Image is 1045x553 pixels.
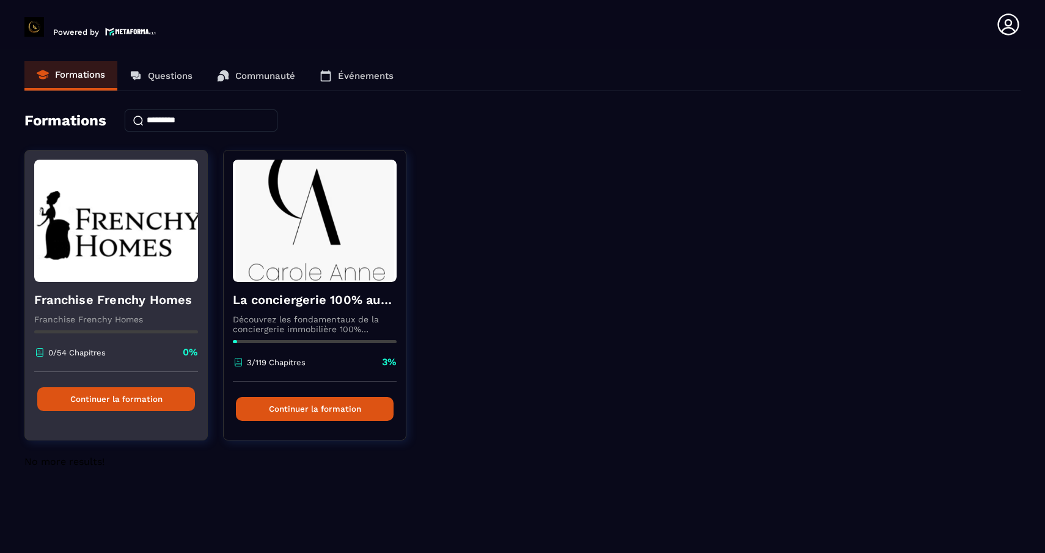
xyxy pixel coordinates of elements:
p: Powered by [53,28,99,37]
p: Découvrez les fondamentaux de la conciergerie immobilière 100% automatisée. Cette formation est c... [233,314,397,334]
img: logo-branding [24,17,44,37]
a: Formations [24,61,117,91]
a: Événements [307,61,406,91]
p: 3% [382,355,397,369]
p: Formations [55,69,105,80]
h4: Franchise Frenchy Homes [34,291,198,308]
img: formation-background [233,160,397,282]
a: Questions [117,61,205,91]
h4: Formations [24,112,106,129]
p: Questions [148,70,193,81]
p: 3/119 Chapitres [247,358,306,367]
button: Continuer la formation [236,397,394,421]
a: formation-backgroundLa conciergerie 100% automatiséeDécouvrez les fondamentaux de la conciergerie... [223,150,422,456]
button: Continuer la formation [37,387,195,411]
img: logo [105,26,156,37]
h4: La conciergerie 100% automatisée [233,291,397,308]
p: 0% [183,346,198,359]
p: Franchise Frenchy Homes [34,314,198,324]
p: 0/54 Chapitres [48,348,106,357]
img: formation-background [34,160,198,282]
p: Événements [338,70,394,81]
span: No more results! [24,456,105,467]
p: Communauté [235,70,295,81]
a: formation-backgroundFranchise Frenchy HomesFranchise Frenchy Homes0/54 Chapitres0%Continuer la fo... [24,150,223,456]
a: Communauté [205,61,307,91]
